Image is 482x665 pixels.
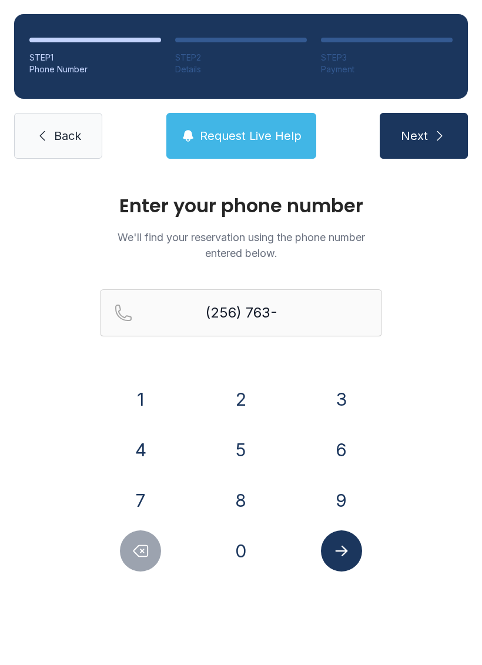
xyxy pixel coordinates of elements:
button: 6 [321,429,362,470]
div: STEP 1 [29,52,161,64]
button: 2 [220,379,262,420]
button: 5 [220,429,262,470]
button: 1 [120,379,161,420]
span: Request Live Help [200,128,302,144]
button: 4 [120,429,161,470]
h1: Enter your phone number [100,196,382,215]
button: Submit lookup form [321,530,362,572]
button: 8 [220,480,262,521]
button: 3 [321,379,362,420]
div: Phone Number [29,64,161,75]
p: We'll find your reservation using the phone number entered below. [100,229,382,261]
button: Delete number [120,530,161,572]
button: 7 [120,480,161,521]
div: Payment [321,64,453,75]
div: STEP 2 [175,52,307,64]
input: Reservation phone number [100,289,382,336]
span: Back [54,128,81,144]
div: STEP 3 [321,52,453,64]
button: 9 [321,480,362,521]
div: Details [175,64,307,75]
button: 0 [220,530,262,572]
span: Next [401,128,428,144]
